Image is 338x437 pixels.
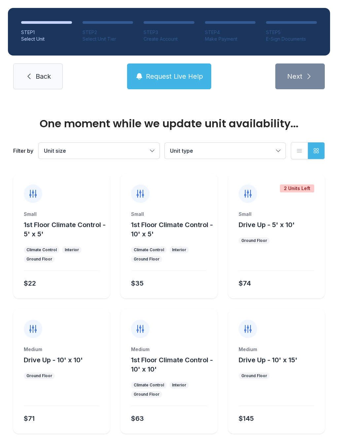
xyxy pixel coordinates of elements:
div: Climate Control [134,382,164,388]
div: Medium [131,346,207,353]
div: Medium [24,346,99,353]
span: 1st Floor Climate Control - 5' x 5' [24,221,106,238]
div: Select Unit [21,36,72,42]
div: Interior [172,382,186,388]
button: Drive Up - 10' x 10' [24,355,83,365]
div: One moment while we update unit availability... [13,118,325,129]
div: $22 [24,279,36,288]
span: Drive Up - 10' x 15' [239,356,297,364]
div: Small [239,211,314,218]
span: 1st Floor Climate Control - 10' x 10' [131,356,213,373]
div: Make Payment [205,36,256,42]
div: Ground Floor [241,238,267,243]
span: Drive Up - 10' x 10' [24,356,83,364]
span: Request Live Help [146,72,203,81]
span: Back [36,72,51,81]
div: $145 [239,414,254,423]
span: 1st Floor Climate Control - 10' x 5' [131,221,213,238]
span: Drive Up - 5' x 10' [239,221,295,229]
div: Ground Floor [134,257,159,262]
div: Interior [65,247,79,253]
div: $35 [131,279,144,288]
span: Unit size [44,147,66,154]
div: STEP 1 [21,29,72,36]
span: Next [287,72,302,81]
div: STEP 5 [266,29,317,36]
div: STEP 2 [83,29,133,36]
button: 1st Floor Climate Control - 5' x 5' [24,220,107,239]
button: Drive Up - 5' x 10' [239,220,295,229]
div: STEP 3 [144,29,194,36]
div: Small [131,211,207,218]
div: Create Account [144,36,194,42]
div: Ground Floor [241,373,267,378]
div: Small [24,211,99,218]
div: $71 [24,414,35,423]
button: 1st Floor Climate Control - 10' x 5' [131,220,215,239]
div: STEP 4 [205,29,256,36]
div: Ground Floor [26,257,52,262]
div: Filter by [13,147,33,155]
div: 2 Units Left [280,184,314,192]
div: $74 [239,279,251,288]
div: $63 [131,414,144,423]
div: Climate Control [26,247,57,253]
div: Select Unit Tier [83,36,133,42]
div: Ground Floor [134,392,159,397]
button: Unit type [165,143,286,159]
div: Medium [239,346,314,353]
button: 1st Floor Climate Control - 10' x 10' [131,355,215,374]
div: Interior [172,247,186,253]
button: Drive Up - 10' x 15' [239,355,297,365]
div: E-Sign Documents [266,36,317,42]
div: Climate Control [134,247,164,253]
span: Unit type [170,147,193,154]
button: Unit size [39,143,159,159]
div: Ground Floor [26,373,52,378]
